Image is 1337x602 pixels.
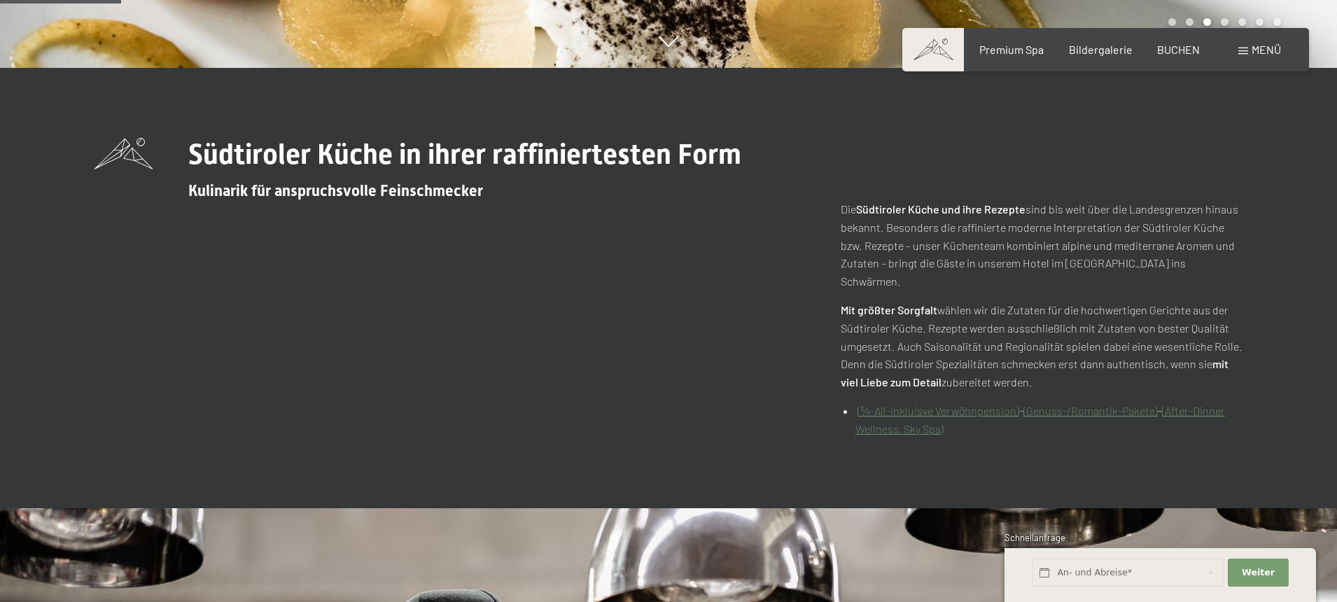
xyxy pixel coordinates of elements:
[857,404,1019,417] a: (¾-All-inkluisve Verwöhnpension)
[1221,18,1228,26] div: Carousel Page 4
[1186,18,1193,26] div: Carousel Page 2
[841,301,1242,391] p: wählen wir die Zutaten für die hochwertigen Gerichte aus der Südtiroler Küche. Rezepte werden aus...
[841,200,1242,290] p: Die sind bis weit über die Landesgrenzen hinaus bekannt. Besonders die raffinierte moderne Interp...
[1228,559,1288,587] button: Weiter
[1238,18,1246,26] div: Carousel Page 5
[188,138,741,171] span: Südtiroler Küche in ihrer raffiniertesten Form
[1256,18,1263,26] div: Carousel Page 6
[1157,43,1200,56] a: BUCHEN
[1023,404,1158,417] a: (Genuss-/Romantik-Pakete)
[855,402,1242,437] p: - -
[1069,43,1133,56] a: Bildergalerie
[188,182,483,199] span: Kulinarik für anspruchsvolle Feinschmecker
[856,202,1025,216] strong: Südtiroler Küche und ihre Rezepte
[1252,43,1281,56] span: Menü
[1273,18,1281,26] div: Carousel Page 7
[1242,566,1275,579] span: Weiter
[1168,18,1176,26] div: Carousel Page 1
[1163,18,1281,26] div: Carousel Pagination
[979,43,1044,56] a: Premium Spa
[855,404,1225,435] a: (After-Dinner Wellness, Sky Spa)
[1004,532,1065,543] span: Schnellanfrage
[841,303,937,316] strong: Mit größter Sorgfalt
[1203,18,1211,26] div: Carousel Page 3 (Current Slide)
[841,357,1228,388] strong: mit viel Liebe zum Detail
